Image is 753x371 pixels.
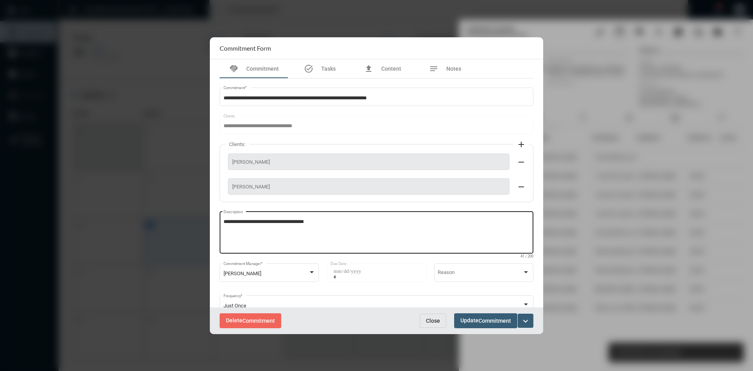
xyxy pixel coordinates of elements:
[420,314,446,328] button: Close
[304,64,313,73] mat-icon: task_alt
[232,159,505,165] span: [PERSON_NAME]
[321,66,336,72] span: Tasks
[381,66,401,72] span: Content
[226,317,275,323] span: Delete
[426,318,440,324] span: Close
[478,318,511,324] span: Commitment
[232,184,505,190] span: [PERSON_NAME]
[454,313,517,328] button: UpdateCommitment
[517,157,526,167] mat-icon: remove
[242,318,275,324] span: Commitment
[224,303,246,309] span: Just Once
[517,140,526,149] mat-icon: add
[520,254,533,259] mat-hint: 41 / 200
[446,66,461,72] span: Notes
[460,317,511,323] span: Update
[521,316,530,326] mat-icon: expand_more
[220,44,271,52] h2: Commitment Form
[364,64,373,73] mat-icon: file_upload
[517,182,526,192] mat-icon: remove
[220,313,281,328] button: DeleteCommitment
[224,270,261,276] span: [PERSON_NAME]
[429,64,438,73] mat-icon: notes
[229,64,238,73] mat-icon: handshake
[225,141,249,147] label: Clients:
[246,66,279,72] span: Commitment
